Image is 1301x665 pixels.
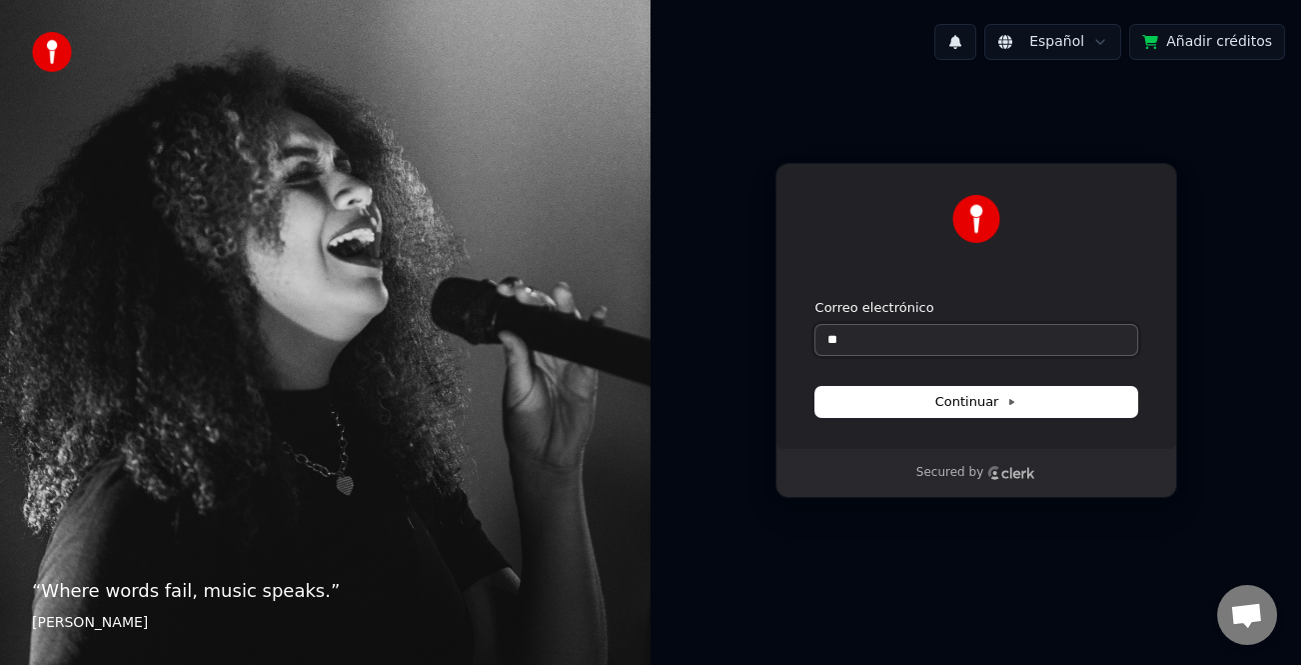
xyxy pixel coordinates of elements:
span: Continuar [935,393,1017,411]
footer: [PERSON_NAME] [32,613,619,633]
a: Clerk logo [987,466,1035,480]
img: youka [32,32,72,72]
button: Continuar [815,387,1137,417]
p: “ Where words fail, music speaks. ” [32,577,619,605]
div: Chat abierto [1217,585,1277,645]
p: Secured by [916,465,983,481]
button: Añadir créditos [1129,24,1285,60]
img: Youka [952,195,1000,243]
label: Correo electrónico [815,299,934,317]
